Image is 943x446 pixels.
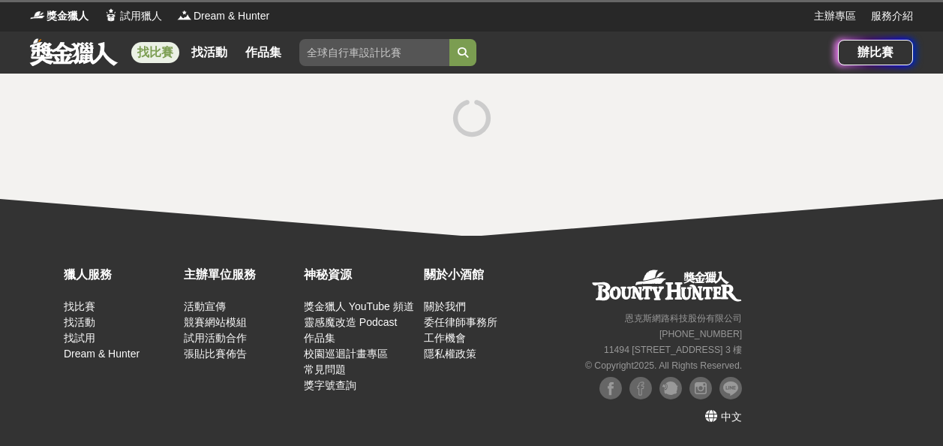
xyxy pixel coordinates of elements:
[424,332,466,344] a: 工作機會
[64,300,95,312] a: 找比賽
[721,411,742,423] span: 中文
[625,313,742,324] small: 恩克斯網路科技股份有限公司
[184,348,247,360] a: 張貼比賽佈告
[304,363,346,375] a: 常見問題
[424,316,497,328] a: 委任律師事務所
[30,8,45,23] img: Logo
[659,377,682,399] img: Plurk
[719,377,742,399] img: LINE
[64,332,95,344] a: 找試用
[104,8,162,24] a: Logo試用獵人
[239,42,287,63] a: 作品集
[599,377,622,399] img: Facebook
[64,316,95,328] a: 找活動
[871,8,913,24] a: 服務介紹
[659,329,742,339] small: [PHONE_NUMBER]
[177,8,269,24] a: LogoDream & Hunter
[304,348,388,360] a: 校園巡迴計畫專區
[104,8,119,23] img: Logo
[131,42,179,63] a: 找比賽
[304,332,335,344] a: 作品集
[304,379,356,391] a: 獎字號查詢
[304,316,397,328] a: 靈感魔改造 Podcast
[604,345,742,355] small: 11494 [STREET_ADDRESS] 3 樓
[304,266,416,284] div: 神秘資源
[424,348,476,360] a: 隱私權政策
[424,266,536,284] div: 關於小酒館
[64,266,176,284] div: 獵人服務
[585,360,742,371] small: © Copyright 2025 . All Rights Reserved.
[629,377,652,399] img: Facebook
[304,300,414,312] a: 獎金獵人 YouTube 頻道
[299,39,449,66] input: 全球自行車設計比賽
[184,300,226,312] a: 活動宣傳
[185,42,233,63] a: 找活動
[120,8,162,24] span: 試用獵人
[814,8,856,24] a: 主辦專區
[184,316,247,328] a: 競賽網站模組
[184,332,247,344] a: 試用活動合作
[194,8,269,24] span: Dream & Hunter
[64,348,140,360] a: Dream & Hunter
[47,8,89,24] span: 獎金獵人
[424,300,466,312] a: 關於我們
[184,266,296,284] div: 主辦單位服務
[177,8,192,23] img: Logo
[30,8,89,24] a: Logo獎金獵人
[689,377,712,399] img: Instagram
[838,40,913,65] a: 辦比賽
